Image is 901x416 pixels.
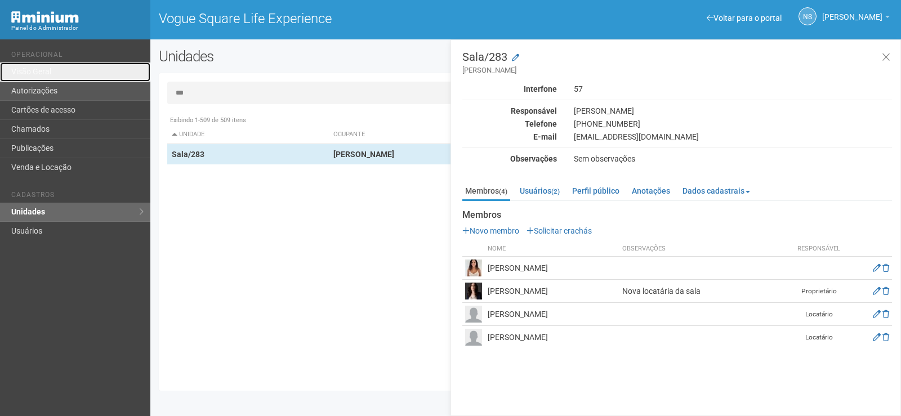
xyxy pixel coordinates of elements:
div: Observações [454,154,565,164]
th: Nome [485,241,619,257]
a: Perfil público [569,182,622,199]
div: Responsável [454,106,565,116]
div: Sem observações [565,154,900,164]
td: [PERSON_NAME] [485,303,619,326]
h1: Vogue Square Life Experience [159,11,518,26]
td: Locatário [791,303,847,326]
small: (2) [551,187,560,195]
div: [EMAIL_ADDRESS][DOMAIN_NAME] [565,132,900,142]
div: Interfone [454,84,565,94]
div: Painel do Administrador [11,23,142,33]
td: Proprietário [791,280,847,303]
a: Excluir membro [882,310,889,319]
small: (4) [499,187,507,195]
div: 57 [565,84,900,94]
th: Responsável [791,241,847,257]
th: Unidade: activate to sort column descending [167,126,329,144]
a: NS [799,7,817,25]
strong: [PERSON_NAME] [333,150,394,159]
img: user.png [465,283,482,299]
img: user.png [465,260,482,276]
a: Excluir membro [882,333,889,342]
a: Excluir membro [882,263,889,272]
strong: Membros [462,210,892,220]
a: Editar membro [873,263,881,272]
a: Modificar a unidade [512,52,519,64]
img: user.png [465,306,482,323]
div: [PHONE_NUMBER] [565,119,900,129]
small: [PERSON_NAME] [462,65,892,75]
h2: Unidades [159,48,455,65]
div: E-mail [454,132,565,142]
a: Editar membro [873,333,881,342]
a: Editar membro [873,310,881,319]
a: Membros(4) [462,182,510,201]
a: Anotações [629,182,673,199]
span: Nicolle Silva [822,2,882,21]
li: Operacional [11,51,142,62]
img: user.png [465,329,482,346]
td: [PERSON_NAME] [485,326,619,349]
a: [PERSON_NAME] [822,14,890,23]
a: Voltar para o portal [707,14,782,23]
a: Excluir membro [882,287,889,296]
strong: Sala/283 [172,150,204,159]
a: Usuários(2) [517,182,563,199]
a: Dados cadastrais [680,182,753,199]
a: Novo membro [462,226,519,235]
td: [PERSON_NAME] [485,280,619,303]
h3: Sala/283 [462,51,892,75]
th: Observações [619,241,791,257]
td: Locatário [791,326,847,349]
li: Cadastros [11,191,142,203]
th: Ocupante: activate to sort column ascending [329,126,624,144]
a: Editar membro [873,287,881,296]
div: [PERSON_NAME] [565,106,900,116]
td: Nova locatária da sala [619,280,791,303]
div: Exibindo 1-509 de 509 itens [167,115,884,126]
img: Minium [11,11,79,23]
div: Telefone [454,119,565,129]
a: Solicitar crachás [527,226,592,235]
td: [PERSON_NAME] [485,257,619,280]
